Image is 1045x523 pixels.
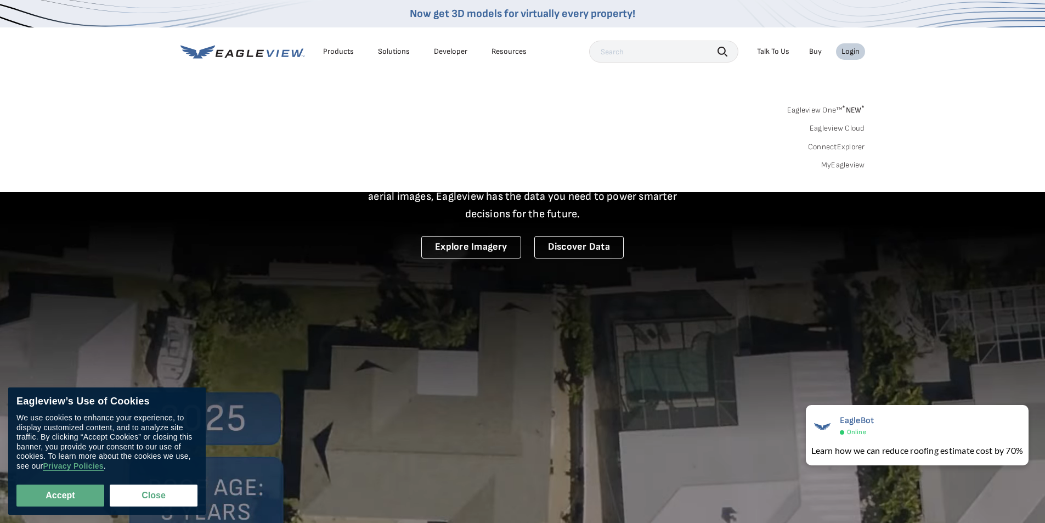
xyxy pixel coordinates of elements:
a: ConnectExplorer [808,142,865,152]
img: EagleBot [811,415,833,437]
div: Resources [492,47,527,57]
a: Now get 3D models for virtually every property! [410,7,635,20]
div: Eagleview’s Use of Cookies [16,396,197,408]
a: Eagleview One™*NEW* [787,102,865,115]
div: We use cookies to enhance your experience, to display customized content, and to analyze site tra... [16,413,197,471]
div: Learn how we can reduce roofing estimate cost by 70% [811,444,1023,457]
div: Login [841,47,860,57]
a: Discover Data [534,236,624,258]
div: Talk To Us [757,47,789,57]
a: Eagleview Cloud [810,123,865,133]
span: EagleBot [840,415,874,426]
a: Developer [434,47,467,57]
p: A new era starts here. Built on more than 3.5 billion high-resolution aerial images, Eagleview ha... [355,170,691,223]
a: Buy [809,47,822,57]
button: Close [110,485,197,507]
span: NEW [842,105,865,115]
input: Search [589,41,738,63]
div: Products [323,47,354,57]
a: Privacy Policies [43,462,103,471]
span: Online [847,428,866,436]
div: Solutions [378,47,410,57]
a: MyEagleview [821,160,865,170]
a: Explore Imagery [421,236,521,258]
button: Accept [16,485,104,507]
